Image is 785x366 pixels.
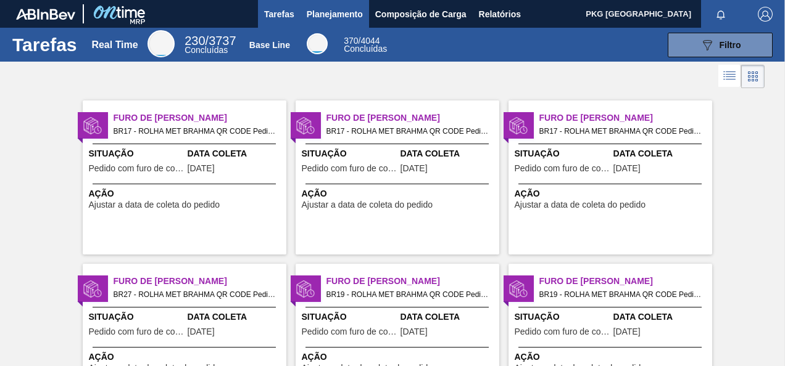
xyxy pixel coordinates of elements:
[185,34,236,47] span: / 3737
[701,6,741,23] button: Notificações
[515,351,709,364] span: Ação
[89,164,185,173] span: Pedido com furo de coleta
[741,65,765,88] div: Visão em Cards
[302,187,496,200] span: Ação
[264,7,294,22] span: Tarefas
[539,124,702,138] span: BR17 - ROLHA MET BRAHMA QR CODE Pedido - 2013810
[515,200,646,209] span: Ajustar a data de coleta do pedido
[185,34,205,47] span: 230
[302,311,397,323] span: Situação
[302,147,397,160] span: Situação
[479,7,521,22] span: Relatórios
[613,327,641,336] span: 15/09/2025
[296,280,315,298] img: status
[718,65,741,88] div: Visão em Lista
[91,39,138,51] div: Real Time
[307,7,363,22] span: Planejamento
[296,116,315,135] img: status
[509,116,528,135] img: status
[613,311,709,323] span: Data Coleta
[401,327,428,336] span: 12/09/2025
[188,311,283,323] span: Data Coleta
[326,112,499,124] span: Furo de Coleta
[613,147,709,160] span: Data Coleta
[515,187,709,200] span: Ação
[758,7,773,22] img: Logout
[12,38,77,52] h1: Tarefas
[720,40,741,50] span: Filtro
[326,275,499,288] span: Furo de Coleta
[307,33,328,54] div: Base Line
[147,30,175,57] div: Real Time
[16,9,75,20] img: TNhmsLtSVTkK8tSr43FrP2fwEKptu5GPRR3wAAAABJRU5ErkJggg==
[188,164,215,173] span: 01/09/2025
[83,116,102,135] img: status
[89,147,185,160] span: Situação
[302,327,397,336] span: Pedido com furo de coleta
[401,311,496,323] span: Data Coleta
[539,112,712,124] span: Furo de Coleta
[114,288,276,301] span: BR27 - ROLHA MET BRAHMA QR CODE Pedido - 1947837
[375,7,467,22] span: Composição de Carga
[515,327,610,336] span: Pedido com furo de coleta
[302,200,433,209] span: Ajustar a data de coleta do pedido
[344,36,380,46] span: / 4044
[668,33,773,57] button: Filtro
[89,311,185,323] span: Situação
[509,280,528,298] img: status
[344,36,358,46] span: 370
[89,187,283,200] span: Ação
[185,45,228,55] span: Concluídas
[613,164,641,173] span: 01/09/2025
[515,164,610,173] span: Pedido com furo de coleta
[539,288,702,301] span: BR19 - ROLHA MET BRAHMA QR CODE Pedido - 1947842
[344,37,387,53] div: Base Line
[185,36,236,54] div: Real Time
[114,275,286,288] span: Furo de Coleta
[344,44,387,54] span: Concluídas
[326,288,489,301] span: BR19 - ROLHA MET BRAHMA QR CODE Pedido - 1947841
[302,164,397,173] span: Pedido com furo de coleta
[188,147,283,160] span: Data Coleta
[302,351,496,364] span: Ação
[326,124,489,138] span: BR17 - ROLHA MET BRAHMA QR CODE Pedido - 1967137
[83,280,102,298] img: status
[401,164,428,173] span: 01/09/2025
[515,311,610,323] span: Situação
[89,327,185,336] span: Pedido com furo de coleta
[89,200,220,209] span: Ajustar a data de coleta do pedido
[188,327,215,336] span: 15/09/2025
[114,112,286,124] span: Furo de Coleta
[89,351,283,364] span: Ação
[114,124,276,138] span: BR17 - ROLHA MET BRAHMA QR CODE Pedido - 1967135
[401,147,496,160] span: Data Coleta
[539,275,712,288] span: Furo de Coleta
[515,147,610,160] span: Situação
[249,40,290,50] div: Base Line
